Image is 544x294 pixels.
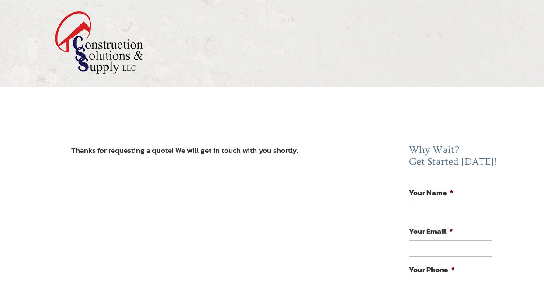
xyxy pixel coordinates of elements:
[409,188,454,197] label: Your Name
[409,144,499,173] h2: Why Wait? Get Started [DATE]!
[409,265,455,274] label: Your Phone
[55,11,144,74] img: logo
[71,144,352,157] div: Thanks for requesting a quote! We will get in touch with you shortly.
[409,226,453,236] label: Your Email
